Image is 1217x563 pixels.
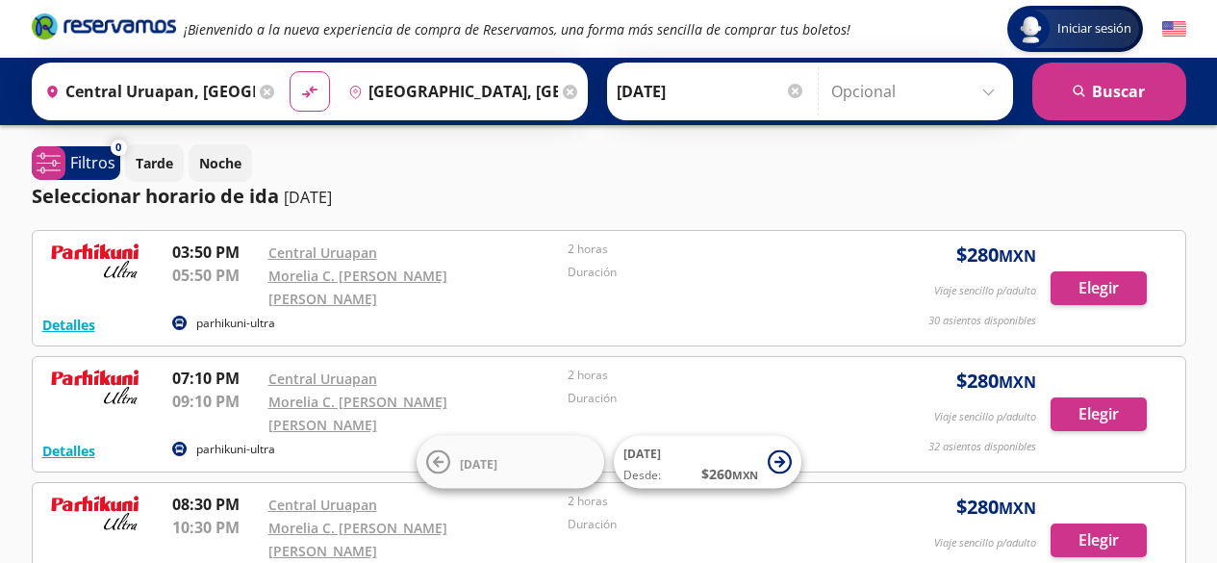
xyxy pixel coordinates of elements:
button: Detalles [42,315,95,335]
span: $ 280 [956,493,1036,522]
a: Brand Logo [32,12,176,46]
span: $ 260 [701,464,758,484]
p: 2 horas [568,241,858,258]
button: Elegir [1051,271,1147,305]
a: Central Uruapan [268,370,377,388]
small: MXN [999,371,1036,393]
p: 2 horas [568,367,858,384]
p: 30 asientos disponibles [928,313,1036,329]
input: Buscar Origen [38,67,255,115]
span: 0 [115,140,121,156]
button: [DATE] [417,436,604,489]
p: Filtros [70,151,115,174]
a: Morelia C. [PERSON_NAME] [PERSON_NAME] [268,519,447,560]
em: ¡Bienvenido a la nueva experiencia de compra de Reservamos, una forma más sencilla de comprar tus... [184,20,850,38]
p: 03:50 PM [172,241,259,264]
p: 2 horas [568,493,858,510]
a: Central Uruapan [268,243,377,262]
a: Morelia C. [PERSON_NAME] [PERSON_NAME] [268,267,447,308]
button: [DATE]Desde:$260MXN [614,436,801,489]
span: Iniciar sesión [1050,19,1139,38]
p: parhikuni-ultra [196,441,275,458]
p: Duración [568,516,858,533]
span: [DATE] [460,455,497,472]
p: 07:10 PM [172,367,259,390]
p: 32 asientos disponibles [928,439,1036,455]
span: [DATE] [623,446,661,462]
img: RESERVAMOS [42,367,148,405]
p: 08:30 PM [172,493,259,516]
input: Buscar Destino [341,67,558,115]
button: Elegir [1051,524,1147,557]
p: 10:30 PM [172,516,259,539]
a: Central Uruapan [268,496,377,514]
button: 0Filtros [32,146,120,180]
span: Desde: [623,467,661,484]
img: RESERVAMOS [42,493,148,531]
p: Noche [199,153,241,173]
button: Detalles [42,441,95,461]
button: Tarde [125,144,184,182]
span: $ 280 [956,367,1036,396]
small: MXN [999,498,1036,519]
button: Elegir [1051,397,1147,431]
span: $ 280 [956,241,1036,269]
p: Tarde [136,153,173,173]
p: Viaje sencillo p/adulto [934,409,1036,425]
img: RESERVAMOS [42,241,148,279]
p: Seleccionar horario de ida [32,182,279,211]
small: MXN [999,245,1036,267]
input: Opcional [831,67,1003,115]
p: 05:50 PM [172,264,259,287]
a: Morelia C. [PERSON_NAME] [PERSON_NAME] [268,393,447,434]
button: Buscar [1032,63,1186,120]
p: 09:10 PM [172,390,259,413]
p: [DATE] [284,186,332,209]
p: parhikuni-ultra [196,315,275,332]
p: Viaje sencillo p/adulto [934,535,1036,551]
p: Duración [568,264,858,281]
small: MXN [732,468,758,482]
i: Brand Logo [32,12,176,40]
p: Viaje sencillo p/adulto [934,283,1036,299]
button: English [1162,17,1186,41]
button: Noche [189,144,252,182]
input: Elegir Fecha [617,67,805,115]
p: Duración [568,390,858,407]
